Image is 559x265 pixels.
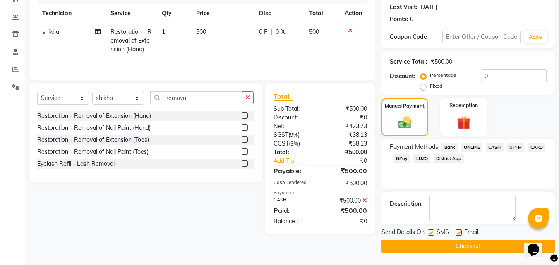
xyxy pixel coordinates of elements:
[276,28,285,36] span: 0 %
[390,3,417,12] div: Last Visit:
[320,131,373,139] div: ₹38.13
[390,15,408,24] div: Points:
[309,28,319,36] span: 500
[320,139,373,148] div: ₹38.13
[320,113,373,122] div: ₹0
[320,196,373,205] div: ₹500.00
[431,57,452,66] div: ₹500.00
[110,28,151,53] span: Restoration - Removal of Extension (Hand)
[390,72,415,81] div: Discount:
[267,166,320,176] div: Payable:
[42,28,59,36] span: shikha
[304,4,340,23] th: Total
[381,228,425,238] span: Send Details On
[37,112,151,120] div: Restoration - Removal of Extension (Hand)
[274,140,289,147] span: CGST
[434,154,464,163] span: District App
[157,4,191,23] th: Qty
[267,131,320,139] div: ( )
[390,33,442,41] div: Coupon Code
[106,4,157,23] th: Service
[274,189,367,196] div: Payments
[394,115,415,130] img: _cash.svg
[37,4,106,23] th: Technician
[267,179,320,188] div: Cash Tendered:
[37,160,115,168] div: Eyelash Refil - Lash Removal
[340,4,367,23] th: Action
[254,4,304,23] th: Disc
[274,131,288,138] span: SGST
[320,217,373,226] div: ₹0
[381,240,555,253] button: Checkout
[320,166,373,176] div: ₹500.00
[196,28,206,36] span: 500
[320,122,373,131] div: ₹423.73
[528,143,545,152] span: CARD
[390,200,423,208] div: Description:
[267,217,320,226] div: Balance :
[419,3,437,12] div: [DATE]
[259,28,267,36] span: 0 F
[320,179,373,188] div: ₹500.00
[267,148,320,157] div: Total:
[507,143,525,152] span: UPI M
[329,157,374,165] div: ₹0
[486,143,504,152] span: CASH
[437,228,449,238] span: SMS
[150,91,242,104] input: Search or Scan
[430,82,442,90] label: Fixed
[37,124,151,132] div: Restoration - Removal of Nail Paint (Hand)
[191,4,254,23] th: Price
[267,157,329,165] a: Add Tip
[37,148,149,156] div: Restoration - Removal of Nail Paint (Toes)
[267,105,320,113] div: Sub Total:
[267,139,320,148] div: ( )
[162,28,165,36] span: 1
[320,105,373,113] div: ₹500.00
[290,131,298,138] span: 9%
[461,143,482,152] span: ONLINE
[274,92,293,101] span: Total
[453,114,475,131] img: _gift.svg
[390,57,427,66] div: Service Total:
[390,143,438,151] span: Payment Methods
[410,15,413,24] div: 0
[37,136,149,144] div: Restoration - Removal of Extension (Toes)
[267,113,320,122] div: Discount:
[267,205,320,215] div: Paid:
[290,140,298,147] span: 9%
[441,143,458,152] span: Bank
[464,228,478,238] span: Email
[385,103,425,110] label: Manual Payment
[524,232,551,257] iframe: chat widget
[449,102,478,109] label: Redemption
[267,196,320,205] div: CASH
[413,154,430,163] span: LUZO
[320,148,373,157] div: ₹500.00
[271,28,272,36] span: |
[267,122,320,131] div: Net:
[442,31,521,43] input: Enter Offer / Coupon Code
[430,72,456,79] label: Percentage
[524,31,547,43] button: Apply
[320,205,373,215] div: ₹500.00
[393,154,410,163] span: GPay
